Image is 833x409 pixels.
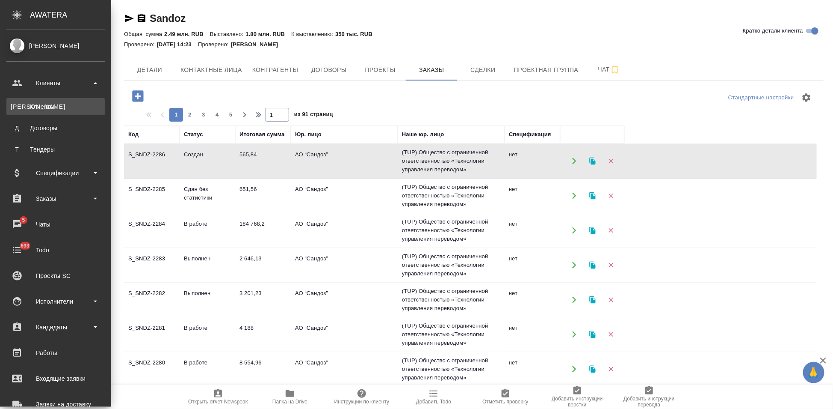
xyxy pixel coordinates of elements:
[17,216,30,224] span: 5
[180,285,235,315] td: Выполнен
[188,399,248,405] span: Открыть отчет Newspeak
[129,65,170,75] span: Детали
[482,399,528,405] span: Отметить проверку
[184,130,203,139] div: Статус
[6,141,105,158] a: ТТендеры
[398,352,505,386] td: (TUP) Общество с ограниченной ответственностью «Технологии управления переводом»
[565,187,583,205] button: Открыть
[252,65,298,75] span: Контрагенты
[294,109,333,122] span: из 91 страниц
[411,65,452,75] span: Заказы
[584,222,601,239] button: Клонировать
[565,257,583,274] button: Открыть
[235,285,291,315] td: 3 201,23
[6,167,105,179] div: Спецификации
[6,372,105,385] div: Входящие заявки
[6,269,105,282] div: Проекты SC
[588,64,629,75] span: Чат
[416,399,451,405] span: Добавить Todo
[402,130,444,139] div: Наше юр. лицо
[398,283,505,317] td: (TUP) Общество с ограниченной ответственностью «Технологии управления переводом»
[291,215,398,245] td: АО “Сандоз”
[462,65,503,75] span: Сделки
[6,321,105,334] div: Кандидаты
[254,385,326,409] button: Папка на Drive
[565,361,583,378] button: Открыть
[398,179,505,213] td: (TUP) Общество с ограниченной ответственностью «Технологии управления переводом»
[6,218,105,231] div: Чаты
[2,368,109,389] a: Входящие заявки
[6,244,105,257] div: Todo
[546,396,608,408] span: Добавить инструкции верстки
[2,265,109,287] a: Проекты SC
[602,222,620,239] button: Удалить
[584,257,601,274] button: Клонировать
[124,319,180,349] td: S_SNDZ-2281
[197,108,210,122] button: 3
[124,13,134,24] button: Скопировать ссылку для ЯМессенджера
[6,295,105,308] div: Исполнители
[796,87,817,108] span: Настроить таблицу
[2,214,109,235] a: 5Чаты
[183,110,197,119] span: 2
[618,396,680,408] span: Добавить инструкции перевода
[239,130,284,139] div: Итоговая сумма
[197,110,210,119] span: 3
[224,110,238,119] span: 5
[11,124,100,132] div: Договоры
[235,319,291,349] td: 4 188
[235,250,291,280] td: 2 646,13
[180,354,235,384] td: В работе
[565,222,583,239] button: Открыть
[505,146,560,176] td: нет
[291,354,398,384] td: АО “Сандоз”
[291,31,335,37] p: К выставлению:
[602,326,620,343] button: Удалить
[6,346,105,359] div: Работы
[6,98,105,115] a: [PERSON_NAME]Клиенты
[602,152,620,170] button: Удалить
[182,385,254,409] button: Открыть отчет Newspeak
[164,31,210,37] p: 2.49 млн. RUB
[398,385,470,409] button: Добавить Todo
[291,250,398,280] td: АО “Сандоз”
[291,181,398,211] td: АО “Сандоз”
[124,146,180,176] td: S_SNDZ-2286
[602,257,620,274] button: Удалить
[2,342,109,364] a: Работы
[2,239,109,261] a: 693Todo
[183,108,197,122] button: 2
[224,108,238,122] button: 5
[124,285,180,315] td: S_SNDZ-2282
[198,41,231,48] p: Проверено:
[541,385,613,409] button: Добавить инструкции верстки
[565,291,583,309] button: Открыть
[295,130,322,139] div: Юр. лицо
[235,181,291,211] td: 651,56
[514,65,578,75] span: Проектная группа
[398,248,505,282] td: (TUP) Общество с ограниченной ответственностью «Технологии управления переводом»
[235,354,291,384] td: 8 554,96
[6,77,105,90] div: Клиенты
[505,250,560,280] td: нет
[613,385,685,409] button: Добавить инструкции перевода
[245,31,291,37] p: 1.80 млн. RUB
[291,285,398,315] td: АО “Сандоз”
[128,130,139,139] div: Код
[124,354,180,384] td: S_SNDZ-2280
[11,102,100,111] div: Клиенты
[335,31,379,37] p: 350 тыс. RUB
[124,215,180,245] td: S_SNDZ-2284
[15,242,35,250] span: 693
[30,6,111,24] div: AWATERA
[235,146,291,176] td: 565,84
[806,364,821,382] span: 🙏
[726,91,796,104] div: split button
[291,146,398,176] td: АО “Сандоз”
[584,152,601,170] button: Клонировать
[150,12,186,24] a: Sandoz
[398,317,505,352] td: (TUP) Общество с ограниченной ответственностью «Технологии управления переводом»
[602,187,620,205] button: Удалить
[565,152,583,170] button: Открыть
[136,13,147,24] button: Скопировать ссылку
